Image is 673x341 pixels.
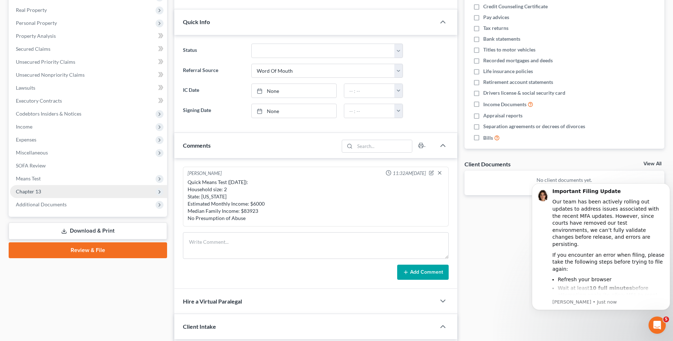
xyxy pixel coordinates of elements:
a: None [252,84,337,98]
span: Expenses [16,136,36,143]
span: 5 [663,317,669,322]
span: Separation agreements or decrees of divorces [483,123,585,130]
div: [PERSON_NAME] [188,170,222,177]
div: Quick Means Test ([DATE]): Household size: 2 State: [US_STATE] Estimated Monthly Income: $6000 Me... [188,179,444,222]
a: Property Analysis [10,30,167,42]
span: Lawsuits [16,85,35,91]
a: Unsecured Nonpriority Claims [10,68,167,81]
span: Appraisal reports [483,112,522,119]
span: Property Analysis [16,33,56,39]
span: Tax returns [483,24,508,32]
button: Add Comment [397,265,449,280]
span: Life insurance policies [483,68,533,75]
span: Client Intake [183,323,216,330]
a: View All [643,161,661,166]
label: Referral Source [179,64,247,78]
span: Hire a Virtual Paralegal [183,298,242,305]
a: Secured Claims [10,42,167,55]
span: Additional Documents [16,201,67,207]
span: Secured Claims [16,46,50,52]
label: Status [179,44,247,58]
span: Real Property [16,7,47,13]
iframe: Intercom live chat [649,317,666,334]
span: Means Test [16,175,41,181]
a: None [252,104,337,118]
span: Pay advices [483,14,509,21]
iframe: Intercom notifications message [529,174,673,337]
span: Codebtors Insiders & Notices [16,111,81,117]
span: Unsecured Nonpriority Claims [16,72,85,78]
span: Credit Counseling Certificate [483,3,548,10]
span: Executory Contracts [16,98,62,104]
label: IC Date [179,84,247,98]
span: Unsecured Priority Claims [16,59,75,65]
span: Recorded mortgages and deeds [483,57,553,64]
span: Income Documents [483,101,526,108]
span: SOFA Review [16,162,46,169]
p: No client documents yet. [470,176,659,184]
span: Personal Property [16,20,57,26]
span: 11:32AM[DATE] [393,170,426,177]
span: Bank statements [483,35,520,42]
span: Chapter 13 [16,188,41,194]
span: Titles to motor vehicles [483,46,535,53]
input: -- : -- [344,104,395,118]
span: Comments [183,142,211,149]
a: SOFA Review [10,159,167,172]
span: Miscellaneous [16,149,48,156]
a: Unsecured Priority Claims [10,55,167,68]
div: Client Documents [465,160,511,168]
span: Retirement account statements [483,78,553,86]
label: Signing Date [179,104,247,118]
a: Review & File [9,242,167,258]
a: Executory Contracts [10,94,167,107]
span: Income [16,124,32,130]
span: Quick Info [183,18,210,25]
input: -- : -- [344,84,395,98]
span: Bills [483,134,493,142]
a: Lawsuits [10,81,167,94]
span: Drivers license & social security card [483,89,565,97]
input: Search... [355,140,412,152]
a: Download & Print [9,223,167,239]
